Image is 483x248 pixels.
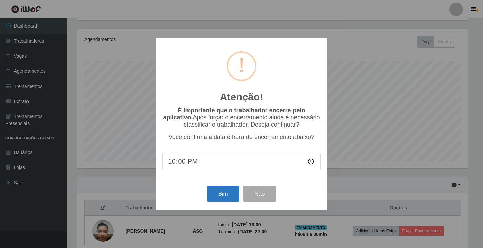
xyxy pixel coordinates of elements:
[162,107,321,128] p: Após forçar o encerramento ainda é necessário classificar o trabalhador. Deseja continuar?
[220,91,263,103] h2: Atenção!
[163,107,305,121] b: É importante que o trabalhador encerre pelo aplicativo.
[207,186,239,202] button: Sim
[243,186,276,202] button: Não
[162,134,321,141] p: Você confirma a data e hora de encerramento abaixo?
